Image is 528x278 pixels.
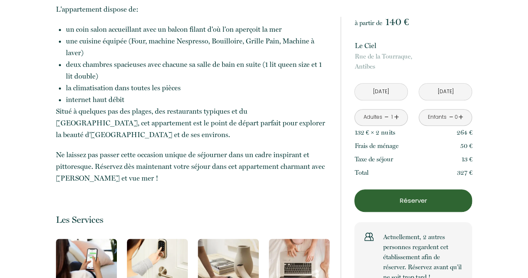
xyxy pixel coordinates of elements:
[66,59,330,82] li: deux chambres spacieuses avec chacune sa salle de bain en suite (1 lit queen size et 1 lit double)
[354,40,472,51] p: Le Ciel
[354,141,398,151] p: Frais de ménage
[66,23,330,35] li: un coin salon accueillant avec un balcon filant d'où l'on aperçoit la mer
[385,16,409,28] span: 140 €
[56,214,330,225] p: Les Services
[449,111,453,124] a: -
[354,168,368,178] p: Total
[355,84,407,100] input: Arrivée
[354,128,395,138] p: 132 € × 2 nuit
[56,149,330,184] p: Ne laissez pas passer cette occasion unique de séjourner dans un cadre inspirant et pittoresque. ...
[457,168,472,178] p: 327 €
[394,111,399,124] a: +
[390,113,394,121] div: 1
[392,129,395,136] span: s
[56,3,330,15] p: L'appartement dispose de:
[354,189,472,212] button: Réserver
[354,51,472,61] span: Rue de la Tourraque,
[462,154,472,164] p: 13 €
[357,196,469,206] p: Réserver
[66,94,330,105] li: internet haut débit
[56,105,330,140] p: Situé à quelques pas des plages, des restaurants typiques et du [GEOGRAPHIC_DATA], cet appartemen...
[363,113,382,121] div: Adultes
[419,84,472,100] input: Départ
[428,113,447,121] div: Enfants
[66,35,330,59] li: une cuisine équipée (Four, machine Nespresso, Bouilloire, Grille Pain, Machine à laver)
[354,154,393,164] p: Taxe de séjour
[384,111,389,124] a: -
[457,128,472,138] p: 264 €
[364,232,374,241] img: users
[354,51,472,71] p: Antibes
[66,82,330,94] li: la climatisation dans toutes les pièces
[454,113,458,121] div: 0
[460,141,472,151] p: 50 €
[458,111,463,124] a: +
[354,19,382,27] span: à partir de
